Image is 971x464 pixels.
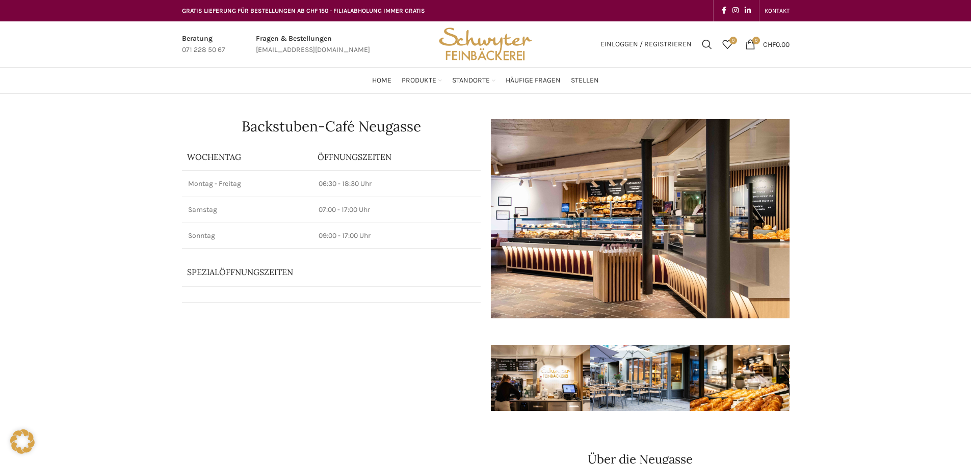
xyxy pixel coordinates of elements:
span: Häufige Fragen [506,76,561,86]
a: Suchen [697,34,717,54]
p: Spezialöffnungszeiten [187,266,447,278]
p: ÖFFNUNGSZEITEN [318,151,476,162]
span: Stellen [571,76,599,86]
span: KONTAKT [765,7,790,14]
div: Main navigation [177,70,795,91]
span: 0 [729,37,737,44]
bdi: 0.00 [763,40,790,48]
span: Produkte [402,76,436,86]
span: 0 [752,37,760,44]
p: 06:30 - 18:30 Uhr [319,179,475,189]
a: Stellen [571,70,599,91]
img: Bäckerei Schwyter [435,21,535,67]
a: Home [372,70,391,91]
a: Häufige Fragen [506,70,561,91]
a: Facebook social link [719,4,729,18]
img: schwyter-61 [590,345,690,411]
p: Wochentag [187,151,307,162]
img: schwyter-12 [690,345,789,411]
p: 09:00 - 17:00 Uhr [319,231,475,241]
a: Infobox link [182,33,225,56]
a: Einloggen / Registrieren [595,34,697,54]
div: Meine Wunschliste [717,34,738,54]
a: Linkedin social link [742,4,754,18]
span: CHF [763,40,776,48]
a: Site logo [435,39,535,48]
a: 0 [717,34,738,54]
p: Montag - Freitag [188,179,306,189]
span: Standorte [452,76,490,86]
p: Sonntag [188,231,306,241]
span: Einloggen / Registrieren [600,41,692,48]
p: 07:00 - 17:00 Uhr [319,205,475,215]
a: 0 CHF0.00 [740,34,795,54]
a: Produkte [402,70,442,91]
span: Home [372,76,391,86]
h1: Backstuben-Café Neugasse [182,119,481,133]
div: Secondary navigation [759,1,795,21]
a: Instagram social link [729,4,742,18]
a: KONTAKT [765,1,790,21]
img: schwyter-10 [789,345,888,411]
a: Standorte [452,70,495,91]
a: Infobox link [256,33,370,56]
span: GRATIS LIEFERUNG FÜR BESTELLUNGEN AB CHF 150 - FILIALABHOLUNG IMMER GRATIS [182,7,425,14]
p: Samstag [188,205,306,215]
img: schwyter-17 [491,345,590,411]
